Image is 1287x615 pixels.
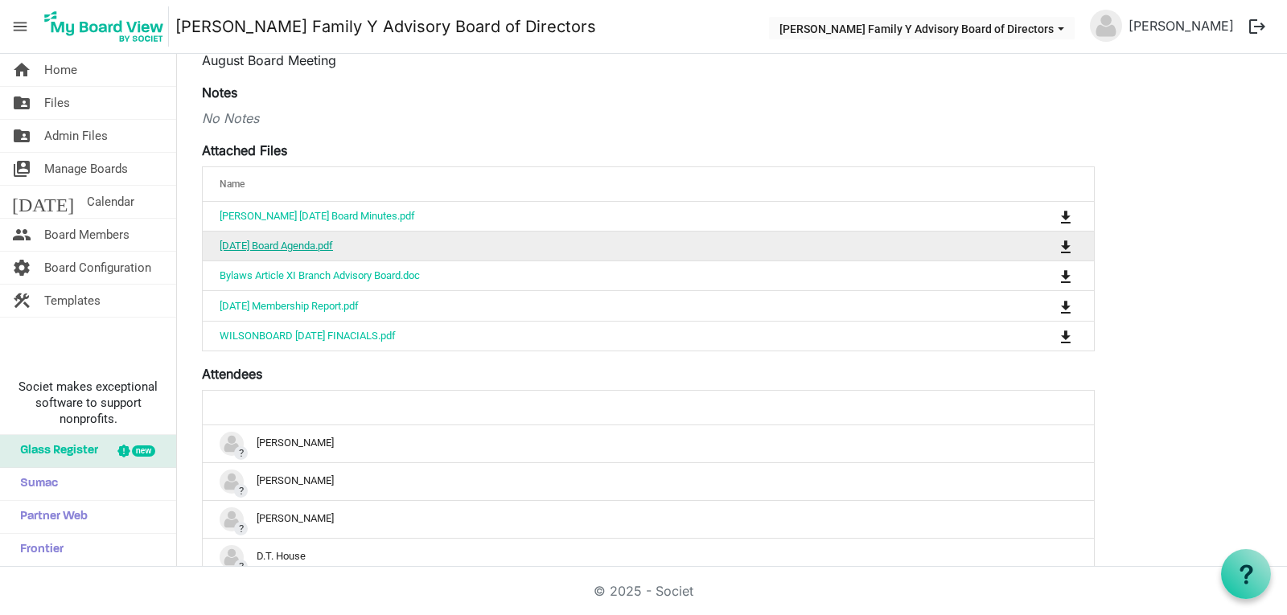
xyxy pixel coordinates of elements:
[203,260,993,290] td: Bylaws Article XI Branch Advisory Board.doc is template cell column header Name
[12,153,31,185] span: switch_account
[234,446,248,460] span: ?
[12,219,31,251] span: people
[220,300,359,312] a: [DATE] Membership Report.pdf
[12,186,74,218] span: [DATE]
[594,583,693,599] a: © 2025 - Societ
[12,435,98,467] span: Glass Register
[39,6,169,47] img: My Board View Logo
[44,153,128,185] span: Manage Boards
[203,321,993,351] td: WILSONBOARD JUL2025 FINACIALS.pdf is template cell column header Name
[44,285,101,317] span: Templates
[220,178,245,190] span: Name
[234,484,248,498] span: ?
[7,379,169,427] span: Societ makes exceptional software to support nonprofits.
[220,507,244,531] img: no-profile-picture.svg
[44,219,130,251] span: Board Members
[175,10,596,43] a: [PERSON_NAME] Family Y Advisory Board of Directors
[1090,10,1122,42] img: no-profile-picture.svg
[993,260,1094,290] td: is Command column column header
[1055,264,1077,287] button: Download
[220,432,244,456] img: no-profile-picture.svg
[220,330,396,342] a: WILSONBOARD [DATE] FINACIALS.pdf
[203,462,1094,500] td: ?Anna Reeves is template cell column header
[12,252,31,284] span: settings
[220,469,1077,494] div: [PERSON_NAME]
[87,186,134,218] span: Calendar
[44,252,151,284] span: Board Configuration
[202,51,1095,70] p: August Board Meeting
[44,120,108,152] span: Admin Files
[44,87,70,119] span: Files
[203,202,993,231] td: Wilson May 2025 Board Minutes.pdf is template cell column header Name
[1055,325,1077,347] button: Download
[203,290,993,320] td: July 2025 Membership Report.pdf is template cell column header Name
[220,545,1077,569] div: D.T. House
[220,432,1077,456] div: [PERSON_NAME]
[1055,294,1077,317] button: Download
[203,538,1094,576] td: ?D.T. House is template cell column header
[132,445,155,457] div: new
[1055,235,1077,257] button: Download
[203,425,1094,462] td: ?Angela Wilson is template cell column header
[993,202,1094,231] td: is Command column column header
[12,120,31,152] span: folder_shared
[12,501,88,533] span: Partner Web
[1122,10,1240,42] a: [PERSON_NAME]
[202,109,1095,128] div: No Notes
[220,545,244,569] img: no-profile-picture.svg
[203,231,993,260] td: August 2025 Board Agenda.pdf is template cell column header Name
[12,285,31,317] span: construction
[202,141,287,160] label: Attached Files
[993,290,1094,320] td: is Command column column header
[234,522,248,535] span: ?
[12,468,58,500] span: Sumac
[203,500,1094,538] td: ?Catie McCauley is template cell column header
[220,240,333,252] a: [DATE] Board Agenda.pdf
[993,321,1094,351] td: is Command column column header
[220,210,415,222] a: [PERSON_NAME] [DATE] Board Minutes.pdf
[220,469,244,494] img: no-profile-picture.svg
[12,54,31,86] span: home
[39,6,175,47] a: My Board View Logo
[1055,205,1077,228] button: Download
[202,364,262,383] label: Attendees
[12,534,64,566] span: Frontier
[769,17,1075,39] button: Wilson Family Y Advisory Board of Directors dropdownbutton
[44,54,77,86] span: Home
[5,11,35,42] span: menu
[220,269,420,281] a: Bylaws Article XI Branch Advisory Board.doc
[234,560,248,573] span: ?
[993,231,1094,260] td: is Command column column header
[202,83,237,102] label: Notes
[1240,10,1274,43] button: logout
[12,87,31,119] span: folder_shared
[220,507,1077,531] div: [PERSON_NAME]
